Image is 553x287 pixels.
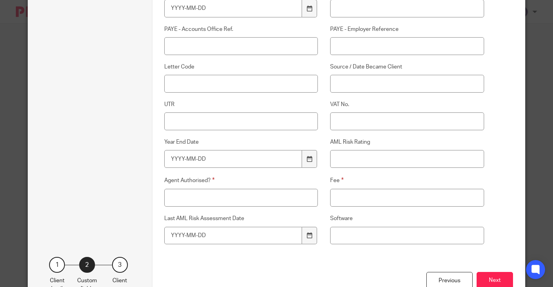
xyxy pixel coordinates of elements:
label: Agent Authorised? [164,176,318,185]
label: VAT No. [330,101,484,108]
label: UTR [164,101,318,108]
label: Year End Date [164,138,318,146]
div: 2 [79,257,95,273]
label: PAYE - Employer Reference [330,25,484,33]
label: Last AML Risk Assessment Date [164,215,318,222]
div: 3 [112,257,128,273]
label: PAYE - Accounts Office Ref. [164,25,318,33]
div: 1 [49,257,65,273]
label: Fee [330,176,484,185]
label: Software [330,215,484,222]
input: YYYY-MM-DD [164,227,302,245]
label: Letter Code [164,63,318,71]
label: Source / Date Became Client [330,63,484,71]
input: YYYY-MM-DD [164,150,302,168]
label: AML Risk Rating [330,138,484,146]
